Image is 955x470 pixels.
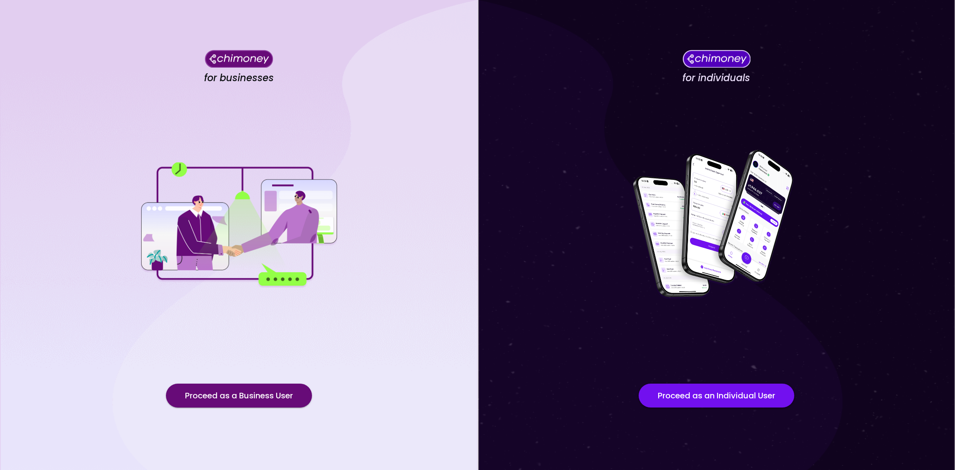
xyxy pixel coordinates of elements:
[682,72,750,84] h4: for individuals
[682,50,750,68] img: Chimoney for individuals
[617,145,816,304] img: for individuals
[205,50,273,68] img: Chimoney for businesses
[639,384,794,408] button: Proceed as an Individual User
[139,162,338,288] img: for businesses
[166,384,312,408] button: Proceed as a Business User
[204,72,274,84] h4: for businesses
